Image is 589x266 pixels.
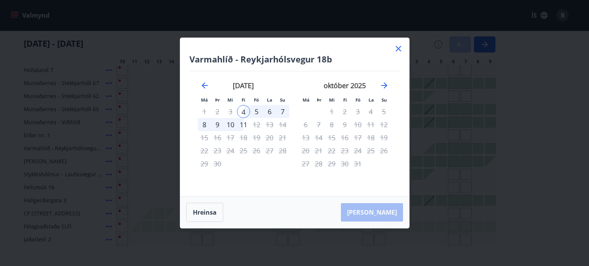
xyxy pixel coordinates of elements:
[299,131,312,144] td: Not available. mánudagur, 13. október 2025
[343,97,347,103] small: Fi
[299,118,312,131] td: Not available. mánudagur, 6. október 2025
[263,144,276,157] td: Not available. laugardagur, 27. september 2025
[325,118,338,131] td: Not available. miðvikudagur, 8. október 2025
[224,118,237,131] td: Choose miðvikudagur, 10. september 2025 as your check-out date. It’s available.
[227,97,233,103] small: Mi
[325,157,338,170] td: Not available. miðvikudagur, 29. október 2025
[329,97,335,103] small: Mi
[263,105,276,118] td: Choose laugardagur, 6. september 2025 as your check-out date. It’s available.
[250,118,263,131] td: Choose föstudagur, 12. september 2025 as your check-out date. It’s available.
[377,144,390,157] td: Not available. sunnudagur, 26. október 2025
[312,144,325,157] td: Not available. þriðjudagur, 21. október 2025
[198,105,211,118] td: Not available. mánudagur, 1. september 2025
[198,118,211,131] div: 8
[338,157,351,170] td: Not available. fimmtudagur, 30. október 2025
[237,118,250,131] div: 11
[338,105,351,118] td: Not available. fimmtudagur, 2. október 2025
[377,118,390,131] td: Not available. sunnudagur, 12. október 2025
[312,118,325,131] td: Not available. þriðjudagur, 7. október 2025
[250,105,263,118] div: 5
[267,97,272,103] small: La
[254,97,259,103] small: Fö
[224,131,237,144] td: Not available. miðvikudagur, 17. september 2025
[338,144,351,157] td: Not available. fimmtudagur, 23. október 2025
[382,97,387,103] small: Su
[189,71,400,187] div: Calendar
[215,97,220,103] small: Þr
[299,157,312,170] td: Not available. mánudagur, 27. október 2025
[211,131,224,144] td: Not available. þriðjudagur, 16. september 2025
[211,144,224,157] td: Not available. þriðjudagur, 23. september 2025
[250,105,263,118] td: Choose föstudagur, 5. september 2025 as your check-out date. It’s available.
[198,131,211,144] td: Not available. mánudagur, 15. september 2025
[198,157,211,170] td: Not available. mánudagur, 29. september 2025
[263,105,276,118] div: 6
[237,105,250,118] div: Aðeins innritun í boði
[364,131,377,144] td: Not available. laugardagur, 18. október 2025
[312,131,325,144] td: Not available. þriðjudagur, 14. október 2025
[276,131,289,144] td: Not available. sunnudagur, 21. september 2025
[237,105,250,118] td: Selected as start date. fimmtudagur, 4. september 2025
[351,157,364,170] td: Not available. föstudagur, 31. október 2025
[211,105,224,118] td: Not available. þriðjudagur, 2. september 2025
[224,118,237,131] div: 10
[276,118,289,131] td: Not available. sunnudagur, 14. september 2025
[324,81,366,90] strong: október 2025
[351,144,364,157] div: Aðeins útritun í boði
[377,105,390,118] td: Not available. sunnudagur, 5. október 2025
[369,97,374,103] small: La
[200,81,209,90] div: Move backward to switch to the previous month.
[280,97,285,103] small: Su
[364,144,377,157] td: Not available. laugardagur, 25. október 2025
[201,97,208,103] small: Má
[276,105,289,118] td: Choose sunnudagur, 7. september 2025 as your check-out date. It’s available.
[263,131,276,144] td: Not available. laugardagur, 20. september 2025
[198,144,211,157] td: Not available. mánudagur, 22. september 2025
[364,118,377,131] td: Not available. laugardagur, 11. október 2025
[377,131,390,144] td: Not available. sunnudagur, 19. október 2025
[338,131,351,144] td: Not available. fimmtudagur, 16. október 2025
[211,157,224,170] td: Not available. þriðjudagur, 30. september 2025
[189,53,400,65] h4: Varmahlíð - Reykjarhólsvegur 18b
[211,118,224,131] div: 9
[364,105,377,118] td: Not available. laugardagur, 4. október 2025
[351,144,364,157] td: Not available. föstudagur, 24. október 2025
[299,144,312,157] td: Not available. mánudagur, 20. október 2025
[325,131,338,144] td: Not available. miðvikudagur, 15. október 2025
[325,144,338,157] td: Not available. miðvikudagur, 22. október 2025
[186,203,223,222] button: Hreinsa
[351,131,364,144] td: Not available. föstudagur, 17. október 2025
[211,118,224,131] td: Choose þriðjudagur, 9. september 2025 as your check-out date. It’s available.
[380,81,389,90] div: Move forward to switch to the next month.
[198,118,211,131] td: Choose mánudagur, 8. september 2025 as your check-out date. It’s available.
[224,144,237,157] td: Not available. miðvikudagur, 24. september 2025
[317,97,321,103] small: Þr
[242,97,245,103] small: Fi
[338,118,351,131] td: Not available. fimmtudagur, 9. október 2025
[351,118,364,131] td: Not available. föstudagur, 10. október 2025
[276,105,289,118] div: 7
[237,144,250,157] td: Not available. fimmtudagur, 25. september 2025
[263,118,276,131] td: Not available. laugardagur, 13. september 2025
[224,105,237,118] td: Not available. miðvikudagur, 3. september 2025
[250,131,263,144] td: Not available. föstudagur, 19. september 2025
[276,144,289,157] td: Not available. sunnudagur, 28. september 2025
[325,105,338,118] td: Not available. miðvikudagur, 1. október 2025
[355,97,360,103] small: Fö
[237,131,250,144] td: Not available. fimmtudagur, 18. september 2025
[312,157,325,170] td: Not available. þriðjudagur, 28. október 2025
[250,144,263,157] td: Not available. föstudagur, 26. september 2025
[351,105,364,118] td: Not available. föstudagur, 3. október 2025
[303,97,309,103] small: Má
[233,81,254,90] strong: [DATE]
[237,118,250,131] td: Choose fimmtudagur, 11. september 2025 as your check-out date. It’s available.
